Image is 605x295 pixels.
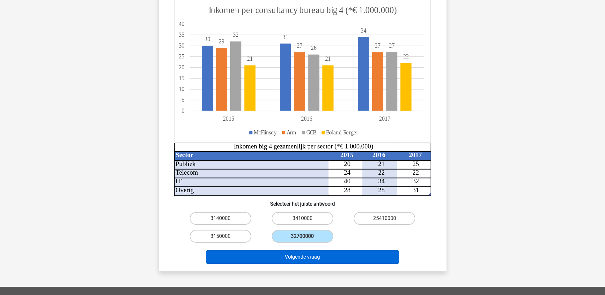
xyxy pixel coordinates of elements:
tspan: 30 [179,42,184,49]
tspan: 32 [412,178,419,185]
tspan: 2121 [247,56,330,62]
tspan: 40 [344,178,350,185]
tspan: GCB [306,129,316,136]
tspan: Sector [175,151,193,158]
label: 3140000 [190,212,251,225]
tspan: 25 [412,160,419,167]
tspan: 201520162017 [223,116,390,122]
tspan: Boland Rerger [326,129,358,136]
tspan: 2727 [297,42,380,49]
tspan: Inkomen big 4 gezamenlijk per sector (*€ 1.000.000) [234,143,373,150]
tspan: 24 [344,169,350,176]
tspan: 28 [344,186,350,193]
tspan: 20 [344,160,350,167]
tspan: 30 [204,36,210,42]
tspan: 31 [283,34,288,40]
tspan: 22 [378,169,385,176]
tspan: 10 [179,86,184,93]
tspan: 0 [181,108,184,114]
label: 25410000 [354,212,415,225]
label: 3410000 [272,212,333,225]
tspan: 22 [412,169,419,176]
tspan: 35 [179,32,184,38]
tspan: 32 [233,32,239,38]
tspan: 22 [403,53,409,60]
tspan: 34 [378,178,385,185]
tspan: 29 [219,38,225,45]
tspan: 20 [179,64,184,71]
tspan: 27 [389,42,395,49]
tspan: 34 [360,27,366,34]
tspan: 2016 [372,151,385,158]
tspan: Inkomen per consultancy bureau big 4 (*€ 1.000.000) [209,4,397,16]
tspan: IT [175,178,182,185]
tspan: 5 [181,97,184,103]
tspan: 40 [179,20,184,27]
tspan: Telecom [175,169,198,176]
tspan: Overig [175,186,194,194]
tspan: 15 [179,75,184,82]
tspan: 31 [412,186,419,193]
tspan: 2017 [409,151,422,158]
tspan: McFlinsey [254,129,277,136]
label: 32700000 [272,230,333,243]
label: 3150000 [190,230,251,243]
tspan: Publiek [175,160,196,167]
tspan: Arm [286,129,296,136]
tspan: 26 [311,44,317,51]
button: Volgende vraag [206,250,399,264]
tspan: 28 [378,186,385,193]
tspan: 2015 [340,151,353,158]
tspan: 21 [378,160,385,167]
h6: Selecteer het juiste antwoord [169,196,436,207]
tspan: 25 [179,53,184,60]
